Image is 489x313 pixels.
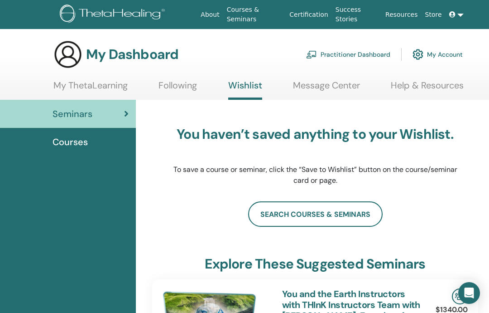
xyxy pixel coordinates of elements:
[173,164,458,186] p: To save a course or seminar, click the “Save to Wishlist” button on the course/seminar card or page.
[53,40,82,69] img: generic-user-icon.jpg
[53,135,88,149] span: Courses
[412,47,423,62] img: cog.svg
[86,46,178,63] h3: My Dashboard
[391,80,464,98] a: Help & Resources
[197,6,223,23] a: About
[223,1,286,28] a: Courses & Seminars
[286,6,331,23] a: Certification
[332,1,382,28] a: Success Stories
[248,201,383,227] a: search courses & seminars
[382,6,422,23] a: Resources
[458,282,480,304] div: Open Intercom Messenger
[158,80,197,98] a: Following
[306,50,317,59] img: chalkboard-teacher.svg
[205,256,425,272] h3: explore these suggested seminars
[173,126,458,142] h3: You haven’t saved anything to your Wishlist.
[228,80,262,100] a: Wishlist
[293,80,360,98] a: Message Center
[53,107,92,121] span: Seminars
[422,6,446,23] a: Store
[53,80,128,98] a: My ThetaLearning
[306,44,390,64] a: Practitioner Dashboard
[452,289,468,304] img: In-Person Seminar
[60,5,168,25] img: logo.png
[412,44,463,64] a: My Account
